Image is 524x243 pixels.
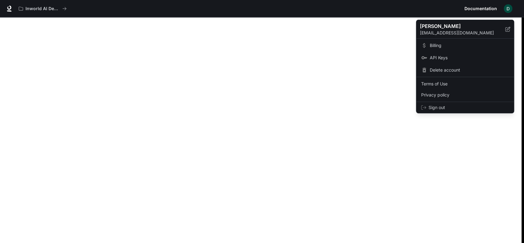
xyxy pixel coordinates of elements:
span: Privacy policy [421,92,509,98]
div: Delete account [417,65,513,76]
p: [EMAIL_ADDRESS][DOMAIN_NAME] [420,30,505,36]
span: API Keys [430,55,509,61]
a: API Keys [417,52,513,63]
p: [PERSON_NAME] [420,22,495,30]
span: Delete account [430,67,509,73]
div: [PERSON_NAME][EMAIL_ADDRESS][DOMAIN_NAME] [416,20,514,39]
a: Privacy policy [417,89,513,100]
span: Billing [430,42,509,49]
span: Terms of Use [421,81,509,87]
div: Sign out [416,102,514,113]
a: Billing [417,40,513,51]
span: Sign out [429,104,509,111]
a: Terms of Use [417,78,513,89]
